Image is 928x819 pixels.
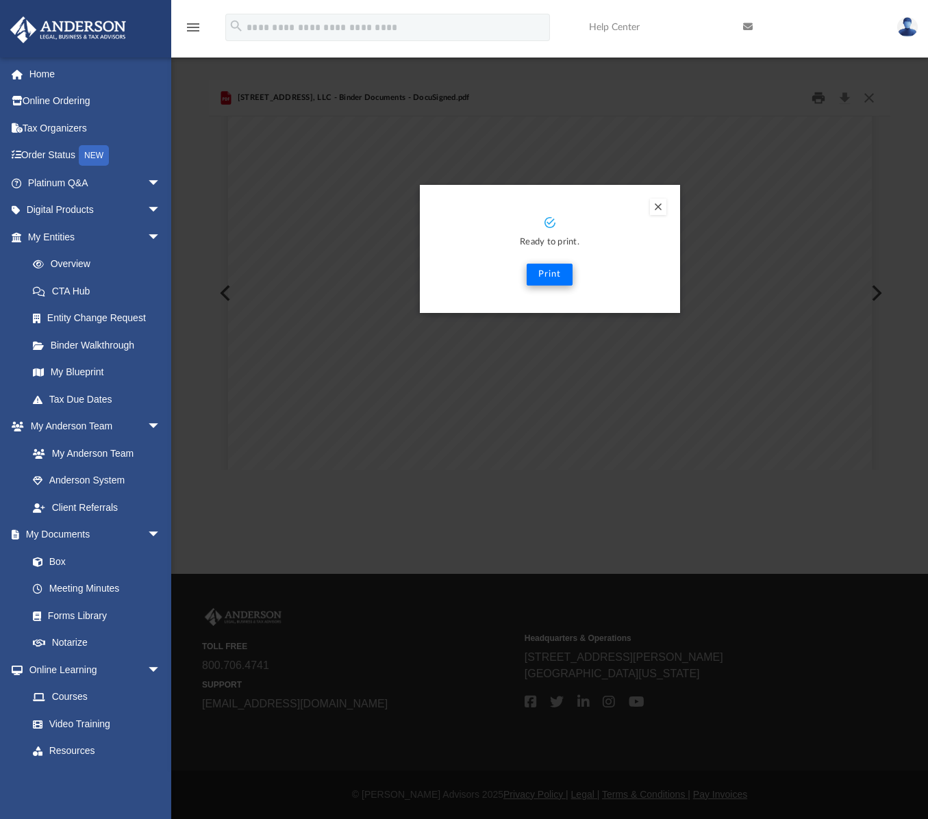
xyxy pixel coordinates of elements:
[19,738,175,765] a: Resources
[19,494,175,521] a: Client Referrals
[147,223,175,251] span: arrow_drop_down
[79,145,109,166] div: NEW
[147,656,175,684] span: arrow_drop_down
[434,235,666,251] p: Ready to print.
[185,26,201,36] a: menu
[10,169,181,197] a: Platinum Q&Aarrow_drop_down
[6,16,130,43] img: Anderson Advisors Platinum Portal
[10,60,181,88] a: Home
[10,223,181,251] a: My Entitiesarrow_drop_down
[10,656,175,683] a: Online Learningarrow_drop_down
[10,114,181,142] a: Tax Organizers
[19,440,168,467] a: My Anderson Team
[147,764,175,792] span: arrow_drop_down
[10,764,181,792] a: Billingarrow_drop_down
[19,710,168,738] a: Video Training
[147,197,175,225] span: arrow_drop_down
[19,386,181,413] a: Tax Due Dates
[19,683,175,711] a: Courses
[19,251,181,278] a: Overview
[19,277,181,305] a: CTA Hub
[19,548,168,575] a: Box
[147,521,175,549] span: arrow_drop_down
[147,169,175,197] span: arrow_drop_down
[185,19,201,36] i: menu
[19,359,175,386] a: My Blueprint
[19,331,181,359] a: Binder Walkthrough
[209,80,890,470] div: Preview
[19,305,181,332] a: Entity Change Request
[147,413,175,441] span: arrow_drop_down
[19,575,175,603] a: Meeting Minutes
[10,521,175,549] a: My Documentsarrow_drop_down
[527,264,573,286] button: Print
[10,142,181,170] a: Order StatusNEW
[19,629,175,657] a: Notarize
[229,18,244,34] i: search
[897,17,918,37] img: User Pic
[19,467,175,494] a: Anderson System
[10,413,175,440] a: My Anderson Teamarrow_drop_down
[10,88,181,115] a: Online Ordering
[10,197,181,224] a: Digital Productsarrow_drop_down
[19,602,168,629] a: Forms Library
